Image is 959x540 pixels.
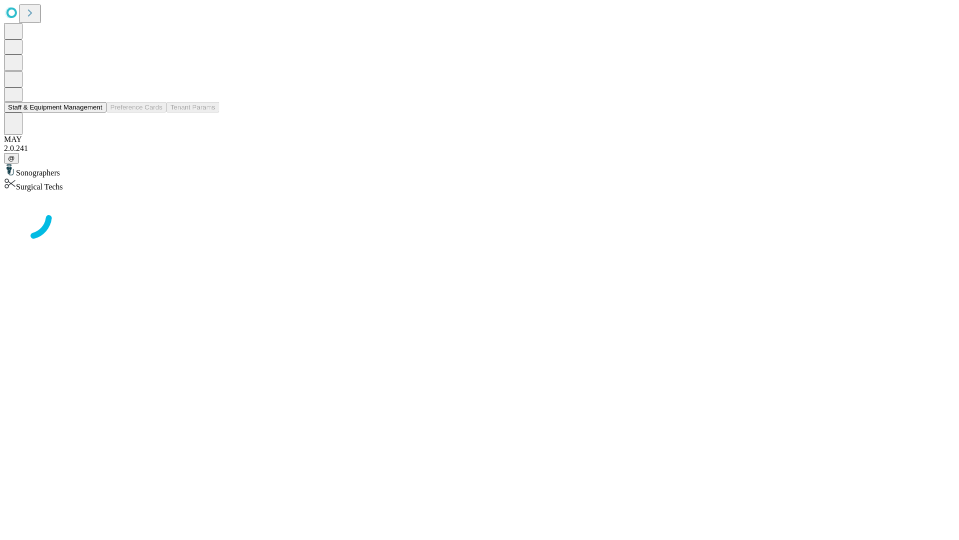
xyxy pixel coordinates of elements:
[106,102,166,112] button: Preference Cards
[4,144,955,153] div: 2.0.241
[8,154,15,162] span: @
[4,135,955,144] div: MAY
[4,177,955,191] div: Surgical Techs
[4,153,19,163] button: @
[4,102,106,112] button: Staff & Equipment Management
[166,102,219,112] button: Tenant Params
[4,163,955,177] div: Sonographers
